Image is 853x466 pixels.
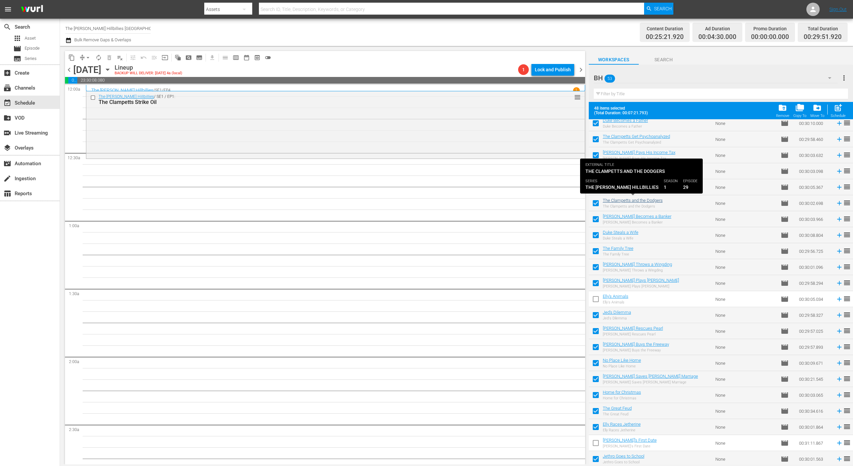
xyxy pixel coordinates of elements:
div: The Clampetts Strike Oil [99,99,546,105]
svg: Add to Schedule [836,168,843,175]
span: Episode [781,135,789,143]
span: Overlays [3,144,11,152]
span: Reports [3,190,11,198]
span: Episode [781,119,789,127]
span: 00:04:30.000 [698,33,736,41]
a: The Family Tree [603,246,633,251]
span: Clear Lineup [115,52,125,63]
svg: Add to Schedule [836,200,843,207]
td: 00:30:09.671 [796,355,833,371]
svg: Add to Schedule [836,311,843,319]
span: reorder [843,135,851,143]
span: reorder [843,247,851,255]
span: reorder [574,94,581,101]
span: 00:25:21.920 [68,77,77,84]
svg: Add to Schedule [836,407,843,415]
td: 00:30:01.864 [796,419,833,435]
div: [PERSON_NAME] Throws a Wingding [603,268,672,272]
td: 00:30:10.000 [796,115,833,131]
span: reorder [843,343,851,351]
span: 00:00:00.000 [751,33,789,41]
span: reorder [843,391,851,399]
span: reorder [843,279,851,287]
span: Episode [781,391,789,399]
svg: Add to Schedule [836,455,843,463]
span: reorder [843,375,851,383]
span: Episode [781,407,789,415]
span: Episode [781,439,789,447]
div: Total Duration [804,24,842,33]
span: VOD [3,114,11,122]
div: Granny's Spring Tonic [603,172,643,177]
div: [PERSON_NAME] Cuts the Family Tree [603,188,675,193]
span: playlist_remove_outlined [117,54,123,61]
span: date_range_outlined [243,54,250,61]
a: Home for Christmas [603,390,641,395]
svg: Add to Schedule [836,120,843,127]
svg: Add to Schedule [836,184,843,191]
span: chevron_left [65,66,73,74]
span: toggle_off [265,54,271,61]
a: [PERSON_NAME] Throws a Wingding [603,262,672,267]
span: Automation [3,160,11,168]
td: None [713,371,778,387]
button: Schedule [829,101,848,120]
p: / [153,88,155,93]
td: None [713,275,778,291]
svg: Add to Schedule [836,295,843,303]
td: 00:29:57.893 [796,339,833,355]
svg: Add to Schedule [836,343,843,351]
a: [PERSON_NAME] Pays His Income Tax [603,150,675,155]
span: Add to Schedule [829,101,848,120]
span: compress [79,54,86,61]
a: The Great Feud [603,406,632,411]
div: / SE1 / EP1: [99,94,546,105]
span: drive_file_move [813,103,822,112]
span: Revert to Primary Episode [138,52,149,63]
span: 00:29:51.920 [804,33,842,41]
td: 00:30:02.698 [796,195,833,211]
span: Episode [781,199,789,207]
span: Episode [781,375,789,383]
div: [PERSON_NAME] Rescues Pearl [603,332,663,336]
span: Move Item To Workspace [808,101,826,120]
svg: Add to Schedule [836,439,843,447]
a: [PERSON_NAME] Cuts the Family Tree [603,182,675,187]
div: Duke Becomes a Father [603,124,648,129]
span: Schedule [3,99,11,107]
svg: Add to Schedule [836,279,843,287]
span: 1 [518,67,529,72]
span: Create Series Block [194,52,205,63]
a: Sign Out [829,7,847,12]
a: [PERSON_NAME]'s First Date [603,438,657,443]
span: chevron_right [577,66,585,74]
span: Channels [3,84,11,92]
span: reorder [843,151,851,159]
span: Select an event to delete [104,52,115,63]
div: BACKUP WILL DELIVER: [DATE] 4a (local) [115,71,182,76]
span: Episode [781,327,789,335]
svg: Add to Schedule [836,327,843,335]
button: Move To [808,101,826,120]
div: Elly Races Jetherine [603,428,641,432]
p: EP4 [164,88,171,93]
span: Episode [781,167,789,175]
td: None [713,435,778,451]
svg: Add to Schedule [836,423,843,431]
div: Remove [776,114,789,118]
span: autorenew_outlined [95,54,102,61]
td: 00:29:58.294 [796,275,833,291]
span: Episode [781,279,789,287]
span: Workspaces [589,56,639,64]
svg: Add to Schedule [836,375,843,383]
button: Copy To [791,101,808,120]
div: Lock and Publish [535,64,571,76]
span: reorder [843,199,851,207]
span: Episode [781,343,789,351]
td: None [713,147,778,163]
td: 00:30:03.098 [796,163,833,179]
svg: Add to Schedule [836,391,843,399]
td: None [713,259,778,275]
div: Lineup [115,64,182,71]
span: reorder [843,215,851,223]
